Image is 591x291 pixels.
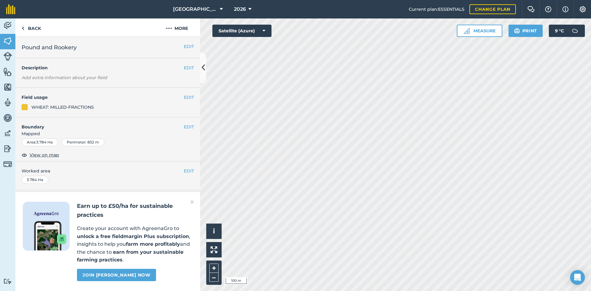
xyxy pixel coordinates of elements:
img: Screenshot of the Gro app [34,221,66,250]
span: [GEOGRAPHIC_DATA] [173,6,217,13]
img: svg+xml;base64,PD94bWwgdmVyc2lvbj0iMS4wIiBlbmNvZGluZz0idXRmLTgiPz4KPCEtLSBHZW5lcmF0b3I6IEFkb2JlIE... [3,98,12,107]
img: svg+xml;base64,PHN2ZyB4bWxucz0iaHR0cDovL3d3dy53My5vcmcvMjAwMC9zdmciIHdpZHRoPSIyMiIgaGVpZ2h0PSIzMC... [190,198,194,206]
h2: Earn up to £50/ha for sustainable practices [77,202,193,220]
img: svg+xml;base64,PD94bWwgdmVyc2lvbj0iMS4wIiBlbmNvZGluZz0idXRmLTgiPz4KPCEtLSBHZW5lcmF0b3I6IEFkb2JlIE... [3,113,12,123]
img: svg+xml;base64,PHN2ZyB4bWxucz0iaHR0cDovL3d3dy53My5vcmcvMjAwMC9zdmciIHdpZHRoPSIxOSIgaGVpZ2h0PSIyNC... [514,27,520,34]
img: svg+xml;base64,PD94bWwgdmVyc2lvbj0iMS4wIiBlbmNvZGluZz0idXRmLTgiPz4KPCEtLSBHZW5lcmF0b3I6IEFkb2JlIE... [3,129,12,138]
span: 9 ° C [555,25,564,37]
button: EDIT [184,123,194,130]
img: svg+xml;base64,PD94bWwgdmVyc2lvbj0iMS4wIiBlbmNvZGluZz0idXRmLTgiPz4KPCEtLSBHZW5lcmF0b3I6IEFkb2JlIE... [3,160,12,168]
div: Open Intercom Messenger [570,270,585,285]
span: Pound and Rookery [22,43,77,52]
strong: farm more profitably [126,241,180,247]
button: + [209,264,219,273]
img: svg+xml;base64,PHN2ZyB4bWxucz0iaHR0cDovL3d3dy53My5vcmcvMjAwMC9zdmciIHdpZHRoPSIxNyIgaGVpZ2h0PSIxNy... [562,6,569,13]
a: Change plan [469,4,516,14]
img: svg+xml;base64,PD94bWwgdmVyc2lvbj0iMS4wIiBlbmNvZGluZz0idXRmLTgiPz4KPCEtLSBHZW5lcmF0b3I6IEFkb2JlIE... [3,144,12,153]
button: – [209,273,219,282]
span: Worked area [22,168,194,174]
img: A cog icon [579,6,586,12]
button: i [206,224,222,239]
div: Area : 3.784 Ha [22,138,58,146]
img: svg+xml;base64,PHN2ZyB4bWxucz0iaHR0cDovL3d3dy53My5vcmcvMjAwMC9zdmciIHdpZHRoPSI5IiBoZWlnaHQ9IjI0Ii... [22,25,24,32]
h4: Description [22,64,194,71]
span: i [213,227,215,235]
img: svg+xml;base64,PD94bWwgdmVyc2lvbj0iMS4wIiBlbmNvZGluZz0idXRmLTgiPz4KPCEtLSBHZW5lcmF0b3I6IEFkb2JlIE... [3,278,12,284]
em: Add extra information about your field [22,75,107,80]
img: svg+xml;base64,PD94bWwgdmVyc2lvbj0iMS4wIiBlbmNvZGluZz0idXRmLTgiPz4KPCEtLSBHZW5lcmF0b3I6IEFkb2JlIE... [569,25,581,37]
h4: Boundary [15,117,184,130]
button: EDIT [184,94,194,101]
p: Create your account with AgreenaGro to , insights to help you and the chance to . [77,224,193,264]
button: More [154,18,200,37]
img: A question mark icon [545,6,552,12]
img: svg+xml;base64,PHN2ZyB4bWxucz0iaHR0cDovL3d3dy53My5vcmcvMjAwMC9zdmciIHdpZHRoPSI1NiIgaGVpZ2h0PSI2MC... [3,67,12,76]
img: fieldmargin Logo [6,4,15,14]
div: WHEAT: MILLED-FRACTIONS [31,104,94,111]
a: Back [15,18,47,37]
button: Print [509,25,543,37]
img: Four arrows, one pointing top left, one top right, one bottom right and the last bottom left [211,246,217,253]
span: Mapped [15,130,200,137]
strong: unlock a free fieldmargin Plus subscription [77,233,189,239]
span: Current plan : ESSENTIALS [409,6,464,13]
button: Satellite (Azure) [212,25,271,37]
img: Ruler icon [464,28,470,34]
span: View on map [30,152,59,158]
img: svg+xml;base64,PHN2ZyB4bWxucz0iaHR0cDovL3d3dy53My5vcmcvMjAwMC9zdmciIHdpZHRoPSIyMCIgaGVpZ2h0PSIyNC... [166,25,172,32]
button: EDIT [184,43,194,50]
button: EDIT [184,168,194,174]
strong: earn from your sustainable farming practices [77,249,183,263]
button: 9 °C [549,25,585,37]
img: svg+xml;base64,PHN2ZyB4bWxucz0iaHR0cDovL3d3dy53My5vcmcvMjAwMC9zdmciIHdpZHRoPSI1NiIgaGVpZ2h0PSI2MC... [3,36,12,46]
img: svg+xml;base64,PHN2ZyB4bWxucz0iaHR0cDovL3d3dy53My5vcmcvMjAwMC9zdmciIHdpZHRoPSIxOCIgaGVpZ2h0PSIyNC... [22,151,27,159]
h4: Field usage [22,94,184,101]
img: svg+xml;base64,PD94bWwgdmVyc2lvbj0iMS4wIiBlbmNvZGluZz0idXRmLTgiPz4KPCEtLSBHZW5lcmF0b3I6IEFkb2JlIE... [3,52,12,61]
div: Perimeter : 852 m [62,138,104,146]
span: 2026 [234,6,246,13]
div: 3.784 Ha [22,176,48,184]
button: Measure [457,25,502,37]
img: svg+xml;base64,PHN2ZyB4bWxucz0iaHR0cDovL3d3dy53My5vcmcvMjAwMC9zdmciIHdpZHRoPSI1NiIgaGVpZ2h0PSI2MC... [3,83,12,92]
img: Two speech bubbles overlapping with the left bubble in the forefront [527,6,535,12]
a: Join [PERSON_NAME] now [77,269,156,281]
button: View on map [22,151,59,159]
img: svg+xml;base64,PD94bWwgdmVyc2lvbj0iMS4wIiBlbmNvZGluZz0idXRmLTgiPz4KPCEtLSBHZW5lcmF0b3I6IEFkb2JlIE... [3,21,12,30]
button: EDIT [184,64,194,71]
